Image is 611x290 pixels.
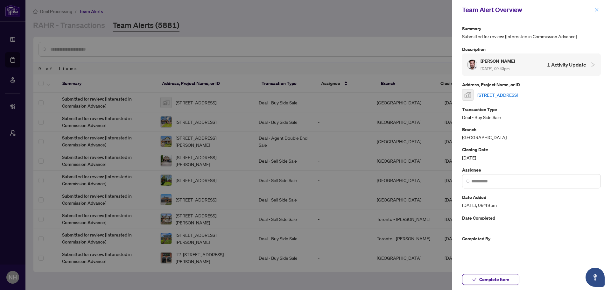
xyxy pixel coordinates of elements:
p: Closing Date [462,146,601,153]
p: Address, Project Name, or ID [462,81,601,88]
div: [GEOGRAPHIC_DATA] [462,126,601,141]
p: Description [462,46,601,53]
div: [DATE] [462,146,601,161]
span: - [462,243,601,250]
div: Team Alert Overview [462,5,593,15]
span: - [462,222,601,230]
p: Date Completed [462,214,601,222]
div: Deal - Buy Side Sale [462,106,601,121]
p: Transaction Type [462,106,601,113]
div: Profile Icon[PERSON_NAME] [DATE], 09:43pm1 Activity Update [462,53,601,76]
span: Complete Item [479,274,509,285]
span: collapsed [590,62,596,67]
h4: 1 Activity Update [547,61,586,68]
img: thumbnail-img [462,89,473,100]
span: close [594,8,599,12]
button: Complete Item [462,274,519,285]
a: [STREET_ADDRESS] [477,91,518,98]
p: Summary [462,25,601,32]
p: Date Added [462,194,601,201]
span: Submitted for review: [Interested in Commission Advance] [462,33,601,40]
h5: [PERSON_NAME] [481,57,516,65]
span: [DATE], 09:49pm [462,202,601,209]
img: search_icon [466,180,470,183]
p: Completed By [462,235,601,242]
button: Open asap [586,268,605,287]
p: Assignee [462,166,601,173]
span: [DATE], 09:43pm [481,66,509,71]
span: check [472,277,477,282]
p: Branch [462,126,601,133]
img: Profile Icon [467,60,477,69]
